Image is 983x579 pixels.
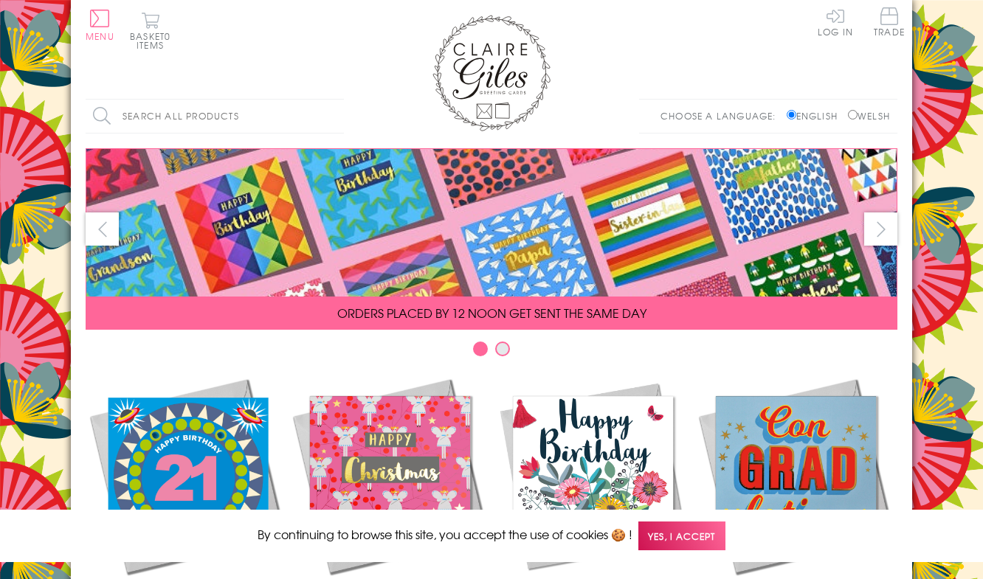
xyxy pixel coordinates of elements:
[874,7,905,36] span: Trade
[337,304,646,322] span: ORDERS PLACED BY 12 NOON GET SENT THE SAME DAY
[864,212,897,246] button: next
[787,109,845,122] label: English
[137,30,170,52] span: 0 items
[86,10,114,41] button: Menu
[874,7,905,39] a: Trade
[495,341,510,356] button: Carousel Page 2
[473,341,488,356] button: Carousel Page 1 (Current Slide)
[86,212,119,246] button: prev
[329,100,344,133] input: Search
[818,7,853,36] a: Log In
[848,109,890,122] label: Welsh
[86,30,114,43] span: Menu
[638,521,725,550] span: Yes, I accept
[787,110,796,119] input: English
[848,110,858,119] input: Welsh
[660,109,784,122] p: Choose a language:
[86,341,897,364] div: Carousel Pagination
[130,12,170,49] button: Basket0 items
[432,15,551,131] img: Claire Giles Greetings Cards
[86,100,344,133] input: Search all products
